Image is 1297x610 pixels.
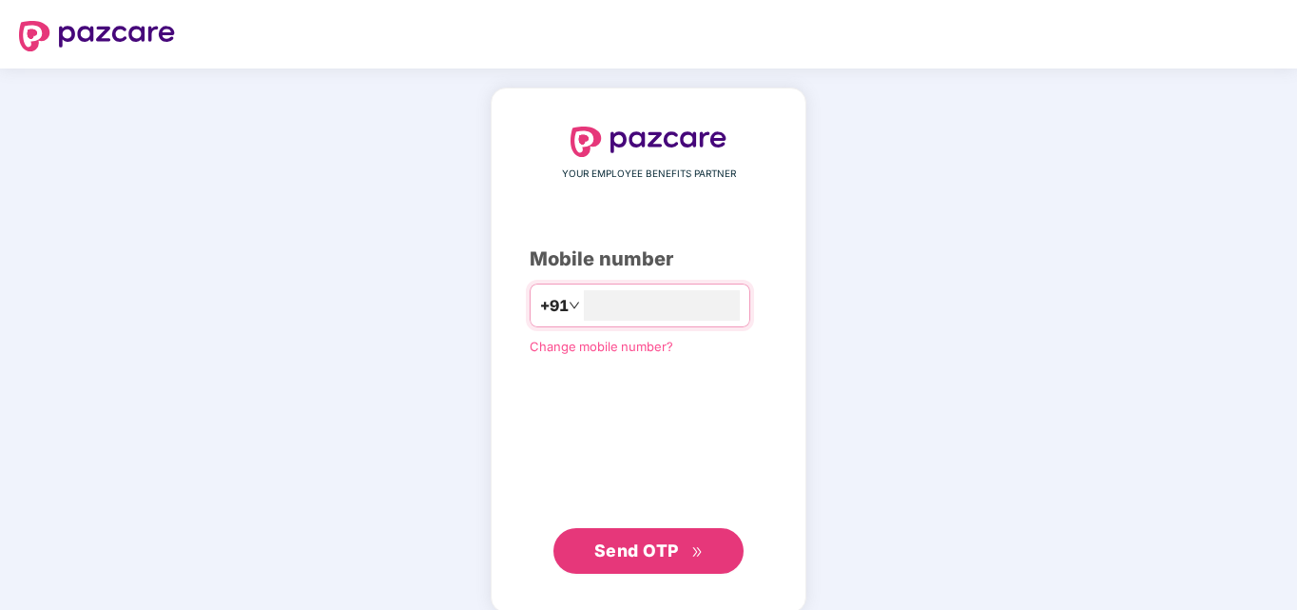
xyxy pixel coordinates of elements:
[19,21,175,51] img: logo
[553,528,744,574] button: Send OTPdouble-right
[594,541,679,561] span: Send OTP
[540,294,569,318] span: +91
[530,245,767,274] div: Mobile number
[571,127,726,157] img: logo
[562,167,736,182] span: YOUR EMPLOYEE BENEFITS PARTNER
[569,300,580,311] span: down
[530,339,673,354] a: Change mobile number?
[691,546,704,559] span: double-right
